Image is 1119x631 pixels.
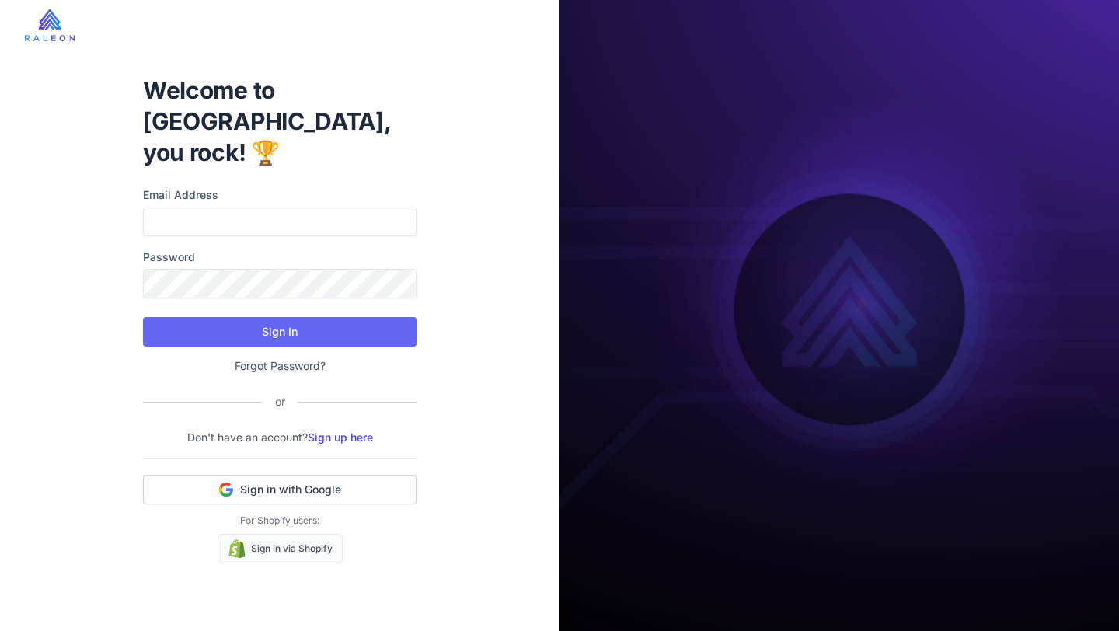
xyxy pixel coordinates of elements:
button: Sign In [143,317,417,347]
p: For Shopify users: [143,514,417,528]
img: raleon-logo-whitebg.9aac0268.jpg [25,9,75,41]
h1: Welcome to [GEOGRAPHIC_DATA], you rock! 🏆 [143,75,417,168]
label: Password [143,249,417,266]
span: Sign in with Google [240,482,341,497]
a: Sign in via Shopify [218,534,343,563]
div: or [263,393,298,410]
p: Don't have an account? [143,429,417,446]
a: Forgot Password? [235,359,326,372]
button: Sign in with Google [143,475,417,504]
label: Email Address [143,187,417,204]
a: Sign up here [308,431,373,444]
